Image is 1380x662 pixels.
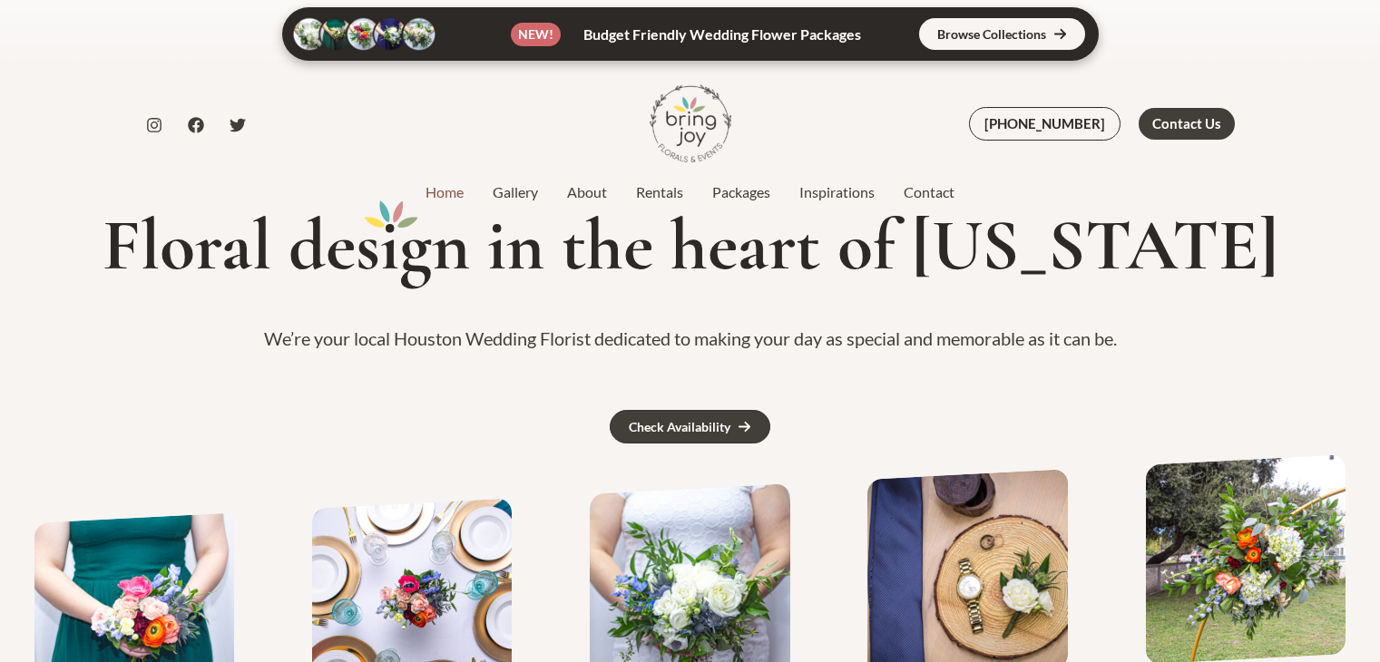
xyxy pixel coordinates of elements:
a: Contact Us [1139,108,1235,140]
a: Inspirations [785,181,889,203]
a: Rentals [621,181,698,203]
a: Contact [889,181,969,203]
a: Packages [698,181,785,203]
nav: Site Navigation [411,179,969,206]
a: About [553,181,621,203]
a: Instagram [146,117,162,133]
div: Check Availability [629,421,730,433]
a: Gallery [478,181,553,203]
a: Home [411,181,478,203]
img: Bring Joy [650,83,731,164]
a: Facebook [188,117,204,133]
p: We’re your local Houston Wedding Florist dedicated to making your day as special and memorable as... [22,322,1358,355]
a: Check Availability [610,410,770,443]
a: Twitter [230,117,246,133]
h1: Floral des gn in the heart of [US_STATE] [22,206,1358,286]
mark: i [380,206,399,286]
a: [PHONE_NUMBER] [969,107,1121,141]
